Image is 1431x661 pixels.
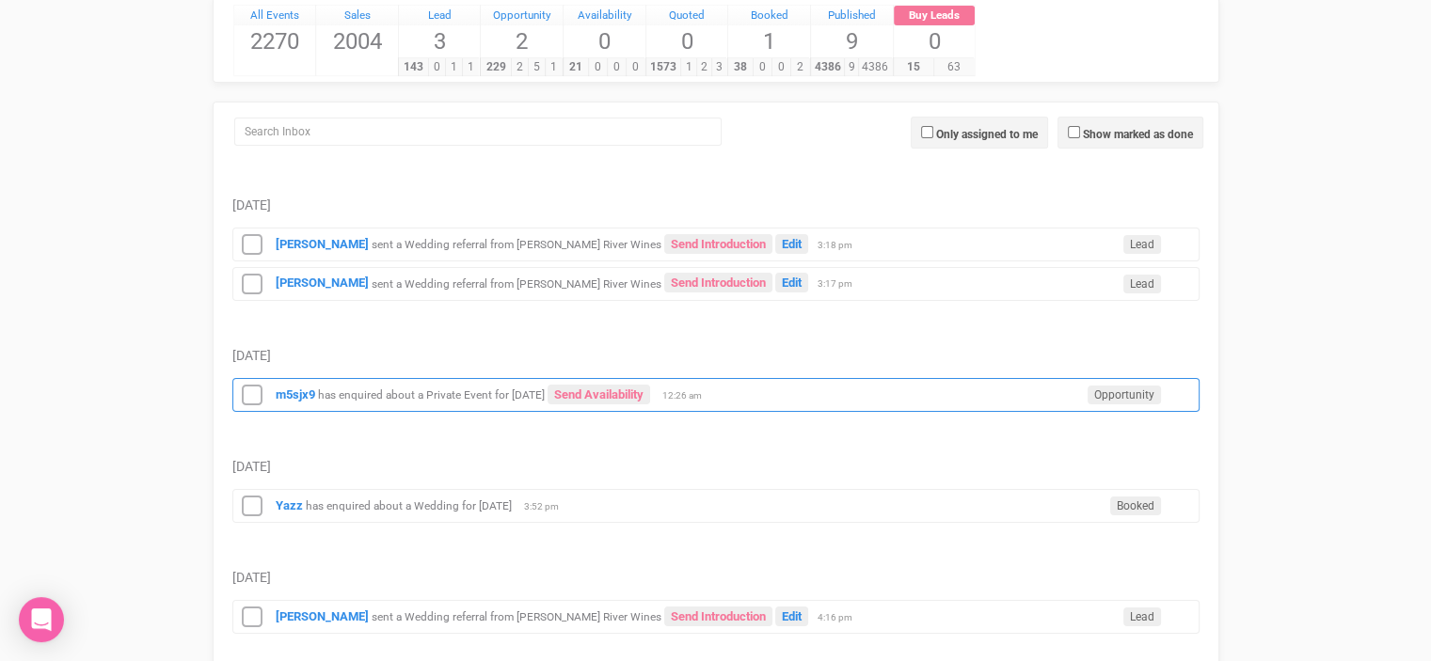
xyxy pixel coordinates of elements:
span: 12:26 am [662,389,709,402]
span: 1 [462,58,480,76]
span: 15 [893,58,934,76]
small: has enquired about a Private Event for [DATE] [318,388,545,401]
span: 3:17 pm [818,277,865,291]
span: Opportunity [1088,386,1161,404]
span: 1 [545,58,563,76]
span: Booked [1110,496,1161,515]
a: Availability [564,6,645,26]
a: Published [811,6,893,26]
small: sent a Wedding referral from [PERSON_NAME] River Wines [372,238,661,251]
span: 21 [563,58,589,76]
span: 2270 [234,25,316,57]
a: Yazz [276,498,303,512]
h5: [DATE] [232,571,1200,585]
a: Opportunity [481,6,563,26]
a: Send Introduction [664,273,772,292]
span: 2 [696,58,712,76]
a: Send Introduction [664,234,772,254]
label: Only assigned to me [936,126,1038,143]
span: 3 [399,25,481,57]
a: m5sjx9 [276,387,315,401]
span: Lead [1123,607,1161,626]
a: All Events [234,6,316,26]
span: 0 [607,58,627,76]
a: [PERSON_NAME] [276,275,369,290]
a: Lead [399,6,481,26]
span: Lead [1123,235,1161,254]
span: 0 [646,25,728,57]
span: 229 [480,58,511,76]
a: Booked [728,6,810,26]
span: 0 [771,58,791,76]
span: 63 [933,58,975,76]
span: 3:52 pm [524,500,571,513]
h5: [DATE] [232,198,1200,212]
input: Search Inbox [234,118,722,146]
h5: [DATE] [232,349,1200,363]
a: Send Availability [548,385,650,404]
span: 0 [894,25,976,57]
span: 4:16 pm [818,611,865,624]
span: 38 [727,58,754,76]
span: 9 [844,58,859,76]
span: 5 [528,58,546,76]
span: 2 [790,58,810,76]
label: Show marked as done [1083,126,1193,143]
span: 2 [511,58,529,76]
span: 0 [428,58,446,76]
a: Edit [775,606,808,626]
span: 1 [680,58,696,76]
span: 143 [398,58,429,76]
span: 2004 [316,25,398,57]
a: Quoted [646,6,728,26]
span: 0 [626,58,645,76]
span: 2 [481,25,563,57]
small: sent a Wedding referral from [PERSON_NAME] River Wines [372,610,661,623]
a: Buy Leads [894,6,976,26]
a: Edit [775,273,808,292]
span: 0 [564,25,645,57]
a: [PERSON_NAME] [276,237,369,251]
span: 1573 [645,58,681,76]
a: Edit [775,234,808,254]
small: has enquired about a Wedding for [DATE] [306,499,512,512]
span: 9 [811,25,893,57]
a: [PERSON_NAME] [276,609,369,623]
span: Lead [1123,275,1161,293]
span: 4386 [810,58,845,76]
div: Open Intercom Messenger [19,597,64,642]
span: 0 [588,58,608,76]
a: Send Introduction [664,606,772,626]
span: 1 [728,25,810,57]
span: 3:18 pm [818,239,865,252]
h5: [DATE] [232,460,1200,474]
span: 4386 [858,58,893,76]
span: 3 [711,58,727,76]
small: sent a Wedding referral from [PERSON_NAME] River Wines [372,276,661,290]
a: Sales [316,6,398,26]
span: 0 [753,58,772,76]
span: 1 [445,58,463,76]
